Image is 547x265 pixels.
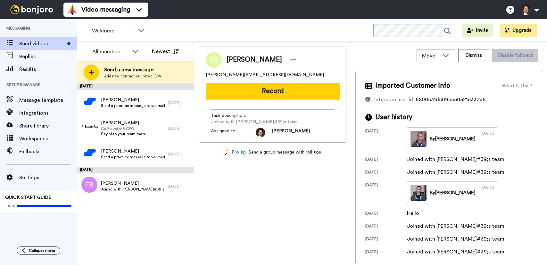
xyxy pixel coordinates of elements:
div: Intercom user id [374,96,413,103]
div: [DATE] [365,128,407,150]
div: Joined with [PERSON_NAME]#39;s team [407,235,504,243]
img: d629ba1e-6ac4-4513-9551-a4895c781388-thumb.jpg [410,185,427,201]
button: Disable fallback [492,49,538,62]
div: [DATE] [168,126,191,131]
span: Integrations [19,109,77,117]
div: [DATE] [77,167,194,173]
span: 6800c31dc09ea50521e337a5 [416,97,485,102]
div: By [PERSON_NAME] [430,135,476,143]
span: Joined with [PERSON_NAME]#39;s team [211,119,298,125]
span: [PERSON_NAME] [227,55,282,65]
span: Video messaging [81,5,130,14]
span: Replies [19,53,77,60]
span: Message template [19,96,77,104]
span: Move [422,52,439,60]
div: [DATE] [168,184,191,189]
img: fb.png [81,177,97,193]
span: Welcome [92,27,135,35]
div: [DATE] [77,84,194,90]
span: Imported Customer Info [375,81,450,91]
a: By[PERSON_NAME][DATE] [407,127,497,150]
span: 100% [5,203,15,208]
div: What is this? [501,82,532,90]
span: [PERSON_NAME] [101,97,165,103]
span: Send videos [19,40,65,48]
div: [DATE] [365,170,407,176]
div: [DATE] [168,100,191,105]
div: [DATE] [365,211,407,217]
div: - Send a group message with roll-ups [199,149,346,156]
div: [DATE] [365,236,407,243]
span: Add new contact or upload CSV [104,74,162,79]
button: Newest [147,45,184,58]
span: Send a new message [104,66,162,74]
div: Joined with [PERSON_NAME]#39;s team [407,222,504,230]
span: [PERSON_NAME] [272,128,310,137]
div: [DATE] [365,224,407,230]
div: [DATE] [168,152,191,157]
div: Hello [407,209,439,217]
img: magic-wand.svg [225,149,230,156]
img: 9391fff1-bf02-41c2-8a2f-856285bfcf61-thumb.jpg [410,131,427,147]
span: [PERSON_NAME] [101,120,146,126]
button: Invite [462,24,493,37]
div: Joined with [PERSON_NAME]#39;s team [407,168,504,176]
span: Share library [19,122,77,130]
a: Pro tip [225,149,246,156]
span: Task description : [211,112,256,119]
span: User history [375,112,412,122]
img: vm-color.svg [67,4,78,15]
img: 25a09ee6-65ca-4dac-8c5d-155c1396d08a.png [82,93,98,109]
span: Send a practice message to yourself [101,103,165,108]
img: bj-logo-header-white.svg [8,5,56,14]
button: Dismiss [458,49,489,62]
div: Joined with [PERSON_NAME]#39;s team [407,248,504,256]
img: Image of Sarah Bax [206,52,222,68]
span: Fallbacks [19,148,77,155]
div: [DATE] [481,185,494,201]
span: Say hi to your team mate [101,131,146,137]
span: QUICK START GUIDE [5,195,51,200]
span: Results [19,66,77,73]
a: By[PERSON_NAME][DATE] [407,181,497,204]
span: Collapse menu [29,248,55,253]
button: Upgrade [500,24,537,37]
div: [DATE] [365,182,407,204]
span: Assigned to: [211,128,256,137]
span: Settings [19,174,77,181]
div: Joined with [PERSON_NAME]#39;s team [407,155,504,163]
img: photo.jpg [256,128,265,137]
span: Send a practice message to yourself [101,155,165,160]
span: Co-Founder & CEO [101,126,146,131]
span: Workspaces [19,135,77,143]
button: Record [206,83,340,100]
div: [DATE] [365,249,407,256]
button: Collapse menu [17,246,60,255]
div: All members [92,48,129,56]
span: [PERSON_NAME] [101,148,165,155]
span: Joined with [PERSON_NAME]#39;s team [101,187,165,192]
div: [DATE] [365,157,407,163]
img: 0a0cc1f7-fbbf-4760-9177-14bc26de692a.png [82,145,98,161]
div: [DATE] [481,131,494,147]
span: [PERSON_NAME][EMAIL_ADDRESS][DOMAIN_NAME] [206,72,324,78]
img: b46bb965-4e23-4ed9-af25-8a5ad06f61ca.png [82,119,98,135]
div: By [PERSON_NAME] [430,189,476,197]
span: [PERSON_NAME] [101,180,165,187]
